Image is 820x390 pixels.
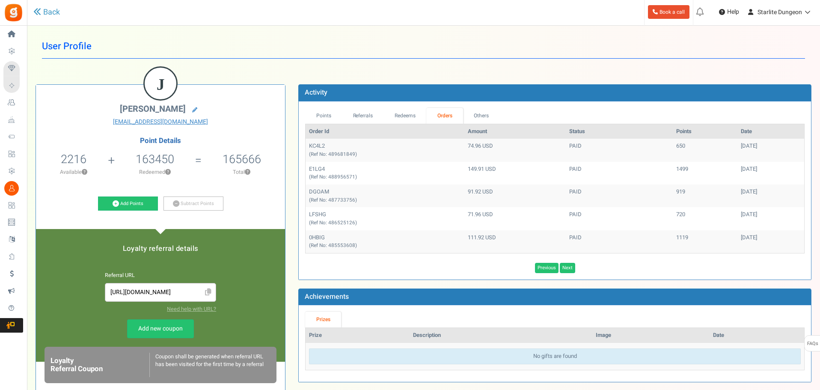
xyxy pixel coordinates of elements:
[566,162,673,185] td: PAID
[306,124,464,139] th: Order Id
[201,285,215,300] span: Click to Copy
[149,353,270,377] div: Coupon shall be generated when referral URL has been visited for the first time by a referral
[464,185,566,207] td: 91.92 USD
[309,151,357,158] small: (Ref No: 489681849)
[673,139,737,161] td: 650
[305,108,342,124] a: Points
[464,124,566,139] th: Amount
[45,245,276,253] h5: Loyalty referral details
[566,230,673,253] td: PAID
[61,151,86,168] span: 2216
[305,292,349,302] b: Achievements
[648,5,689,19] a: Book a call
[127,319,194,338] a: Add new coupon
[120,103,186,115] span: [PERSON_NAME]
[51,357,149,373] h6: Loyalty Referral Coupon
[306,230,464,253] td: 0HBIG
[463,108,500,124] a: Others
[673,230,737,253] td: 1119
[741,142,801,150] div: [DATE]
[309,242,357,249] small: (Ref No: 485553608)
[710,328,804,343] th: Date
[560,263,575,273] a: Next
[464,207,566,230] td: 71.96 USD
[673,124,737,139] th: Points
[165,170,171,175] button: ?
[305,87,327,98] b: Activity
[245,170,250,175] button: ?
[566,124,673,139] th: Status
[426,108,463,124] a: Orders
[203,168,281,176] p: Total
[741,211,801,219] div: [DATE]
[410,328,592,343] th: Description
[98,196,158,211] a: Add Points
[673,162,737,185] td: 1499
[42,118,279,126] a: [EMAIL_ADDRESS][DOMAIN_NAME]
[673,185,737,207] td: 919
[741,188,801,196] div: [DATE]
[566,139,673,161] td: PAID
[306,162,464,185] td: E1LG4
[116,168,194,176] p: Redeemed
[309,348,801,364] div: No gifts are found
[309,173,357,181] small: (Ref No: 488956571)
[167,305,216,313] a: Need help with URL?
[163,196,223,211] a: Subtract Points
[464,162,566,185] td: 149.91 USD
[40,168,107,176] p: Available
[305,312,341,327] a: Prizes
[82,170,87,175] button: ?
[306,207,464,230] td: LFSHG
[306,185,464,207] td: DGOAM
[136,153,174,166] h5: 163450
[105,273,216,279] h6: Referral URL
[673,207,737,230] td: 720
[807,336,818,352] span: FAQs
[309,196,357,204] small: (Ref No: 487733756)
[464,139,566,161] td: 74.96 USD
[716,5,743,19] a: Help
[566,207,673,230] td: PAID
[741,165,801,173] div: [DATE]
[342,108,384,124] a: Referrals
[737,124,804,139] th: Date
[223,153,261,166] h5: 165666
[384,108,427,124] a: Redeems
[42,34,805,59] h1: User Profile
[306,139,464,161] td: KC4L2
[566,185,673,207] td: PAID
[725,8,739,16] span: Help
[758,8,802,17] span: Starlite Dungeon
[592,328,710,343] th: Image
[306,328,409,343] th: Prize
[464,230,566,253] td: 111.92 USD
[309,219,357,226] small: (Ref No: 486525126)
[535,263,559,273] a: Previous
[36,137,285,145] h4: Point Details
[741,234,801,242] div: [DATE]
[145,68,176,101] figcaption: J
[4,3,23,22] img: Gratisfaction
